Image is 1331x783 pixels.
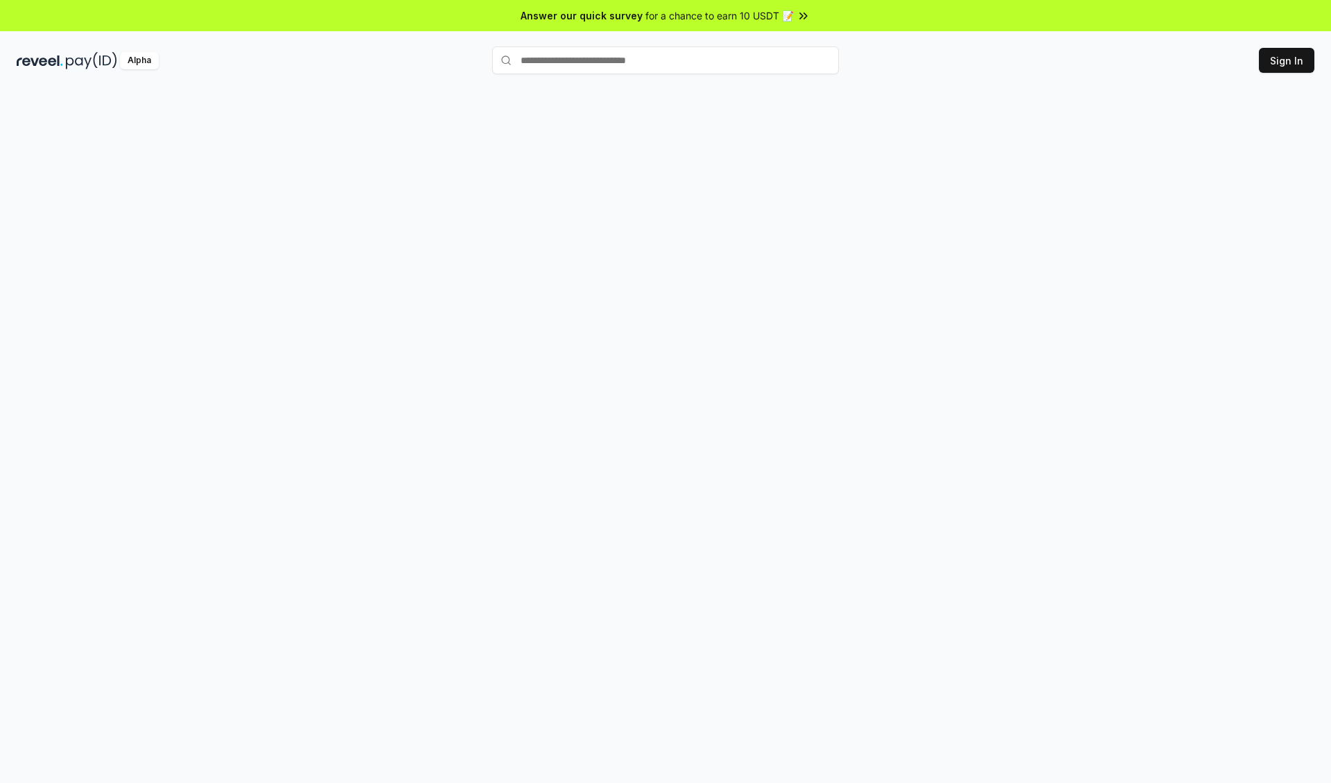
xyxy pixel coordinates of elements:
img: pay_id [66,52,117,69]
img: reveel_dark [17,52,63,69]
span: for a chance to earn 10 USDT 📝 [645,8,794,23]
div: Alpha [120,52,159,69]
button: Sign In [1259,48,1314,73]
span: Answer our quick survey [521,8,643,23]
